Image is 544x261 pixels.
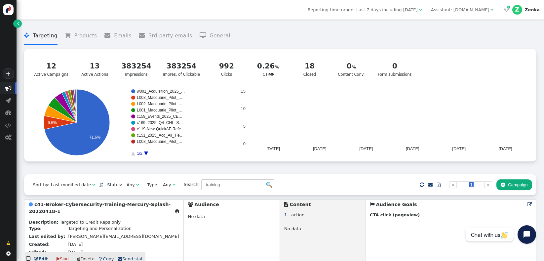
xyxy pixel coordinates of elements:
[29,202,171,214] b: c41-Broker-Cybersecurity-Training-Mercury-Splash-20220418-1
[77,257,80,261] span: 
[28,89,228,155] svg: A chart.
[291,57,329,81] a: 18Closed
[490,8,493,12] span: 
[137,127,185,131] text: c119-New-QuickAF-Refe…
[103,182,122,188] span: Status:
[136,89,185,94] text: w001_Acquisition_2025_…
[428,183,433,187] span: 
[139,27,192,45] li: 3rd-party emails
[270,72,274,76] span: 
[243,141,245,146] text: 0
[501,182,505,187] span: 
[452,146,466,151] text: [DATE]
[68,242,83,247] span: [DATE]
[34,61,68,72] div: 12
[241,106,245,111] text: 10
[200,32,210,38] span: 
[194,202,219,207] b: Audience
[29,242,50,247] b: Created:
[163,61,200,77] div: Impres. of Clickable
[370,202,374,207] span: 
[266,146,280,151] text: [DATE]
[201,179,274,191] input: Find in name/description/rules
[137,120,183,125] text: c169_2025_Q4_CHL_S…
[65,27,97,45] li: Products
[249,57,287,81] a: 0.26CTR
[121,61,152,77] div: Impressions
[294,61,325,77] div: Closed
[118,257,122,261] span: 
[253,61,283,72] div: 0.26
[117,57,155,81] a: 383254Impressions
[374,57,415,81] a: 0Form submissions
[243,124,245,129] text: 5
[137,114,182,119] text: c159_Events_2025_CE…
[6,240,10,246] span: 
[5,85,12,91] span: 
[68,226,132,231] span: Targeting and Personalization
[241,89,245,94] text: 15
[137,139,182,144] text: L003_Macquarie_Pilot_…
[99,182,103,187] a: 
[159,57,204,81] a: 383254Impres. of Clickable
[175,209,179,214] span: 
[34,257,38,261] span: 
[266,182,272,188] img: icon_search.png
[230,89,529,155] div: A chart.
[359,146,373,151] text: [DATE]
[29,202,33,207] span: 
[6,251,11,256] span: 
[48,120,57,125] text: 6.6%
[288,212,304,217] span: - action
[65,32,74,38] span: 
[290,202,311,207] b: Content
[188,214,205,219] span: No data
[3,4,14,15] img: logo-icon.svg
[121,61,152,72] div: 383254
[137,95,182,100] text: L003_Macquarie_Pilot_…
[284,212,287,217] span: 1
[433,179,445,191] a: 
[137,151,143,156] text: 1/2
[437,183,441,187] span: 
[313,146,326,151] text: [DATE]
[104,27,132,45] li: Emails
[60,220,121,225] span: Targeted to Credit Reps only
[33,182,91,188] div: Sort by: Last modified date
[378,61,412,72] div: 0
[17,20,19,27] span: 
[24,27,57,45] li: Targeting
[163,182,171,188] div: Any
[24,32,33,38] span: 
[308,7,418,12] span: Reporting time range: Last 7 days including [DATE]
[80,61,110,77] div: Active Actions
[420,181,424,189] span: 
[503,7,510,13] a:  
[284,226,301,233] span: No data
[525,7,540,13] div: Zenka
[99,257,103,261] span: 
[29,220,58,225] b: Description:
[200,27,230,45] li: General
[76,57,114,81] a: 13Active Actions
[336,61,367,77] div: Content Conv.
[370,212,420,217] b: CTA click (pageview)
[137,102,182,106] text: L002_Macquarie_Pilot_…
[527,202,532,207] span: 
[469,182,474,187] span: 1
[294,61,325,72] div: 18
[2,238,15,249] a: 
[498,146,512,151] text: [DATE]
[92,183,95,187] span: 
[512,5,522,15] div: Z
[99,183,103,187] span: Sorted in descending order
[34,61,68,77] div: Active Campaigns
[485,181,492,189] a: »
[419,8,422,12] span: 
[104,32,114,38] span: 
[136,183,139,187] span: 
[5,109,12,116] span: 
[332,57,370,81] a: 0Content Conv.
[212,61,242,77] div: Clicks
